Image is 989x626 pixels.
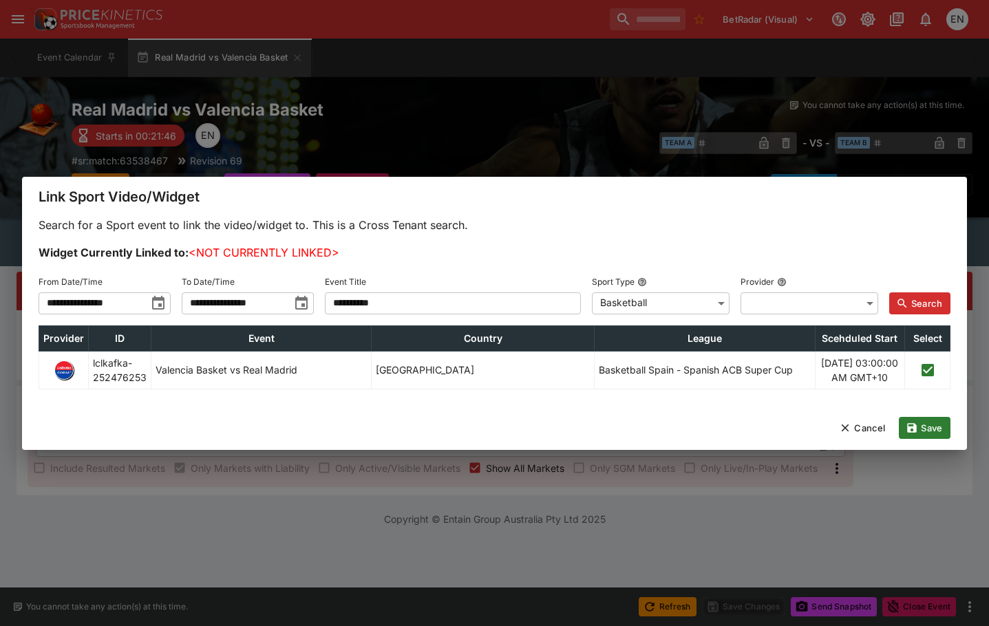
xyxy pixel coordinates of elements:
[39,325,89,351] th: Provider
[372,325,595,351] th: Country
[815,351,904,389] td: [DATE] 03:00:00 AM GMT+10
[595,351,816,389] td: Basketball Spain - Spanish ACB Super Cup
[39,217,950,233] p: Search for a Sport event to link the video/widget to. This is a Cross Tenant search.
[372,351,595,389] td: [GEOGRAPHIC_DATA]
[592,276,635,288] p: Sport Type
[592,292,730,314] div: Basketball
[815,325,904,351] th: Scehduled Start
[889,292,950,314] button: Search
[89,351,151,389] td: lclkafka-252476253
[595,325,816,351] th: League
[146,291,171,316] button: toggle date time picker
[189,246,339,259] span: <NOT CURRENTLY LINKED>
[637,277,647,287] button: Sport Type
[151,325,372,351] th: Event
[777,277,787,287] button: Provider
[55,361,73,379] img: lclkafka.png
[54,360,74,380] div: lclkafka
[899,417,950,439] button: Save
[741,276,774,288] p: Provider
[905,325,950,351] th: Select
[289,291,314,316] button: toggle date time picker
[39,276,103,288] p: From Date/Time
[22,177,967,217] div: Link Sport Video/Widget
[325,276,366,288] p: Event Title
[89,325,151,351] th: ID
[39,246,189,259] b: Widget Currently Linked to:
[832,417,893,439] button: Cancel
[151,351,372,389] td: Valencia Basket vs Real Madrid
[182,276,235,288] p: To Date/Time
